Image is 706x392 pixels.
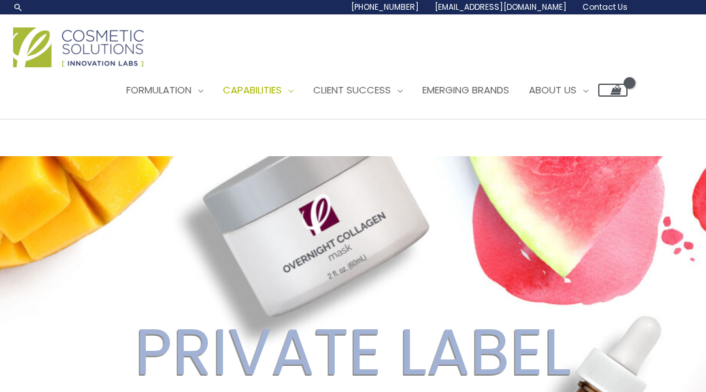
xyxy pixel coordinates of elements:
[13,27,144,67] img: Cosmetic Solutions Logo
[582,1,628,12] span: Contact Us
[598,84,628,97] a: View Shopping Cart, empty
[303,71,412,110] a: Client Success
[213,71,303,110] a: Capabilities
[435,1,567,12] span: [EMAIL_ADDRESS][DOMAIN_NAME]
[126,83,192,97] span: Formulation
[519,71,598,110] a: About Us
[529,83,577,97] span: About Us
[351,1,419,12] span: [PHONE_NUMBER]
[107,71,628,110] nav: Site Navigation
[412,71,519,110] a: Emerging Brands
[116,71,213,110] a: Formulation
[223,83,282,97] span: Capabilities
[422,83,509,97] span: Emerging Brands
[313,83,391,97] span: Client Success
[13,2,24,12] a: Search icon link
[12,314,694,391] h2: PRIVATE LABEL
